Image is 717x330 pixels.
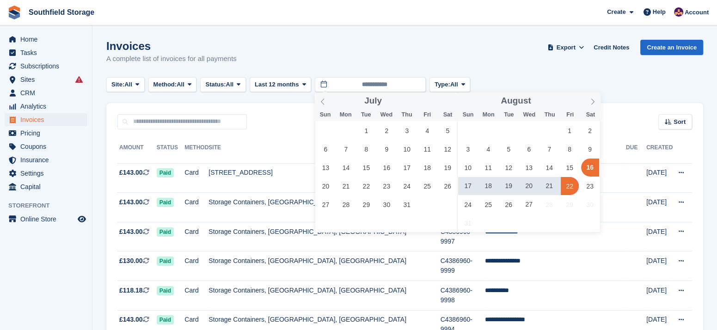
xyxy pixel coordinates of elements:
span: August 30, 2025 [581,196,599,214]
span: July 31, 2025 [398,196,416,214]
span: August 11, 2025 [479,159,497,177]
span: Thu [397,112,417,118]
span: £143.00 [119,315,143,324]
span: July 19, 2025 [439,159,457,177]
span: Method: [153,80,177,89]
a: Credit Notes [590,40,633,55]
a: menu [5,213,87,226]
span: Storefront [8,201,92,210]
span: Wed [519,112,539,118]
span: Fri [560,112,580,118]
span: Account [685,8,709,17]
span: August 7, 2025 [540,140,558,158]
span: Invoices [20,113,76,126]
span: July 22, 2025 [357,177,375,195]
span: August 3, 2025 [459,140,477,158]
span: Fri [417,112,437,118]
span: Pricing [20,127,76,140]
button: Export [545,40,586,55]
span: July 21, 2025 [337,177,355,195]
span: July 26, 2025 [439,177,457,195]
span: August 2, 2025 [581,122,599,140]
span: July 11, 2025 [418,140,436,158]
span: July 29, 2025 [357,196,375,214]
a: menu [5,60,87,73]
span: August 6, 2025 [520,140,538,158]
span: July 12, 2025 [439,140,457,158]
span: Capital [20,180,76,193]
span: July [364,97,382,105]
span: August 5, 2025 [500,140,518,158]
i: Smart entry sync failures have occurred [75,76,83,83]
span: August 1, 2025 [561,122,579,140]
td: Card [184,281,208,311]
span: Sun [315,112,335,118]
span: Paid [157,286,174,295]
span: Wed [376,112,397,118]
span: July 14, 2025 [337,159,355,177]
span: Analytics [20,100,76,113]
input: Year [531,96,560,106]
span: Coupons [20,140,76,153]
span: August 8, 2025 [561,140,579,158]
span: Sat [580,112,601,118]
span: Paid [157,257,174,266]
a: menu [5,127,87,140]
span: July 28, 2025 [337,196,355,214]
a: menu [5,86,87,99]
span: Tasks [20,46,76,59]
th: Method [184,141,208,164]
a: menu [5,46,87,59]
span: August 15, 2025 [561,159,579,177]
td: [STREET_ADDRESS] [208,163,440,193]
a: Create an Invoice [640,40,703,55]
span: Online Store [20,213,76,226]
td: [DATE] [646,251,673,281]
span: CRM [20,86,76,99]
td: C4386960-9999 [441,251,485,281]
span: August 27, 2025 [520,196,538,214]
td: Storage Containers, [GEOGRAPHIC_DATA], [GEOGRAPHIC_DATA] [208,222,440,251]
span: All [177,80,184,89]
span: Settings [20,167,76,180]
span: July 25, 2025 [418,177,436,195]
span: Insurance [20,153,76,166]
span: July 15, 2025 [357,159,375,177]
td: [DATE] [646,193,673,222]
span: August 16, 2025 [581,159,599,177]
span: Type: [435,80,450,89]
td: Card [184,251,208,281]
span: July 8, 2025 [357,140,375,158]
span: August 28, 2025 [540,196,558,214]
span: August 31, 2025 [459,214,477,232]
th: Created [646,141,673,164]
button: Type: All [429,77,470,92]
span: Sat [437,112,458,118]
span: August 17, 2025 [459,177,477,195]
span: July 30, 2025 [378,196,396,214]
img: stora-icon-8386f47178a22dfd0bd8f6a31ec36ba5ce8667c1dd55bd0f319d3a0aa187defe.svg [7,6,21,19]
img: Sharon Law [674,7,683,17]
span: July 6, 2025 [317,140,335,158]
a: menu [5,140,87,153]
span: August [501,97,531,105]
span: £130.00 [119,256,143,266]
span: August 18, 2025 [479,177,497,195]
button: Site: All [106,77,145,92]
span: August 23, 2025 [581,177,599,195]
span: Paid [157,168,174,177]
span: July 24, 2025 [398,177,416,195]
span: July 20, 2025 [317,177,335,195]
span: August 29, 2025 [561,196,579,214]
span: July 23, 2025 [378,177,396,195]
td: Storage Containers, [GEOGRAPHIC_DATA], [GEOGRAPHIC_DATA] [208,281,440,311]
span: August 19, 2025 [500,177,518,195]
span: August 21, 2025 [540,177,558,195]
span: Subscriptions [20,60,76,73]
span: July 4, 2025 [418,122,436,140]
span: July 17, 2025 [398,159,416,177]
span: £143.00 [119,168,143,177]
input: Year [382,96,411,106]
td: Card [184,222,208,251]
td: Storage Containers, [GEOGRAPHIC_DATA], [GEOGRAPHIC_DATA] [208,251,440,281]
